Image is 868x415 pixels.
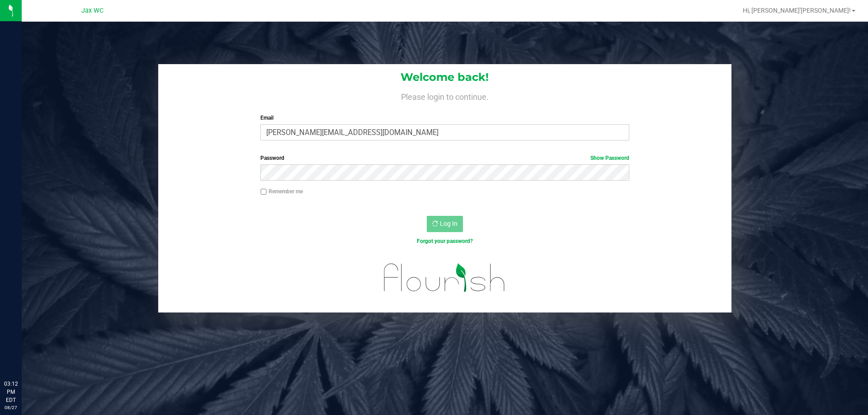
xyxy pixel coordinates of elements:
[4,404,18,411] p: 08/27
[260,189,267,195] input: Remember me
[743,7,851,14] span: Hi, [PERSON_NAME]'[PERSON_NAME]!
[158,90,731,101] h4: Please login to continue.
[373,255,516,301] img: flourish_logo.svg
[440,220,458,227] span: Log In
[417,238,473,244] a: Forgot your password?
[260,114,629,122] label: Email
[4,380,18,404] p: 03:12 PM EDT
[260,155,284,161] span: Password
[260,187,303,196] label: Remember me
[81,7,104,14] span: Jax WC
[158,71,731,83] h1: Welcome back!
[427,216,463,232] button: Log In
[590,155,629,161] a: Show Password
